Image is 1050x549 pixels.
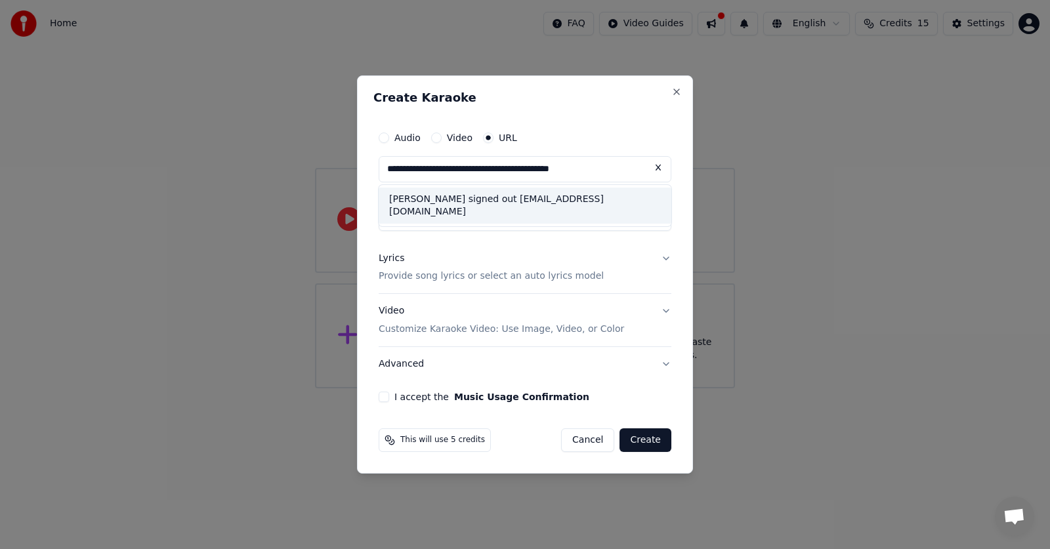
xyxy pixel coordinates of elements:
[379,241,671,294] button: LyricsProvide song lyrics or select an auto lyrics model
[394,133,421,142] label: Audio
[379,188,671,224] div: [PERSON_NAME] signed out [EMAIL_ADDRESS][DOMAIN_NAME]
[379,347,671,381] button: Advanced
[394,392,589,401] label: I accept the
[619,428,671,452] button: Create
[499,133,517,142] label: URL
[447,133,472,142] label: Video
[379,252,404,265] div: Lyrics
[561,428,614,452] button: Cancel
[379,270,604,283] p: Provide song lyrics or select an auto lyrics model
[379,305,624,336] div: Video
[379,295,671,347] button: VideoCustomize Karaoke Video: Use Image, Video, or Color
[379,323,624,336] p: Customize Karaoke Video: Use Image, Video, or Color
[373,92,677,104] h2: Create Karaoke
[400,435,485,445] span: This will use 5 credits
[454,392,589,401] button: I accept the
